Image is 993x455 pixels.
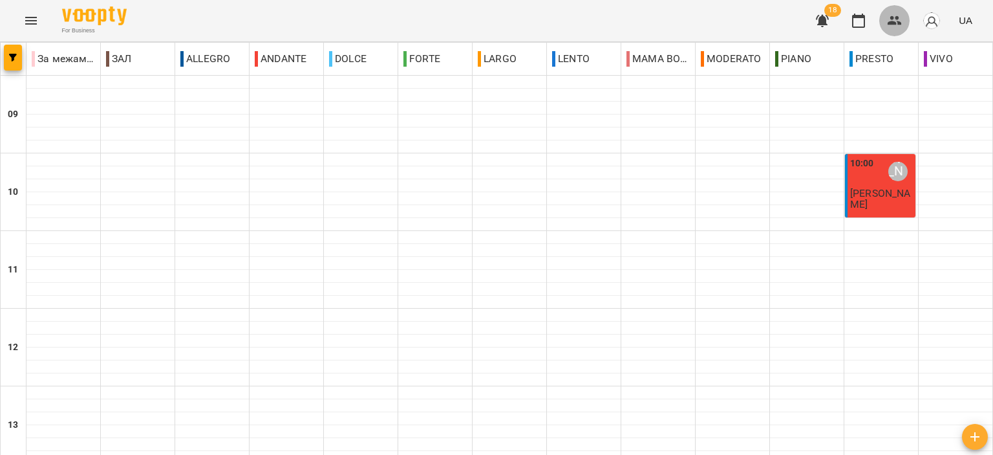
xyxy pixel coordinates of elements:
button: Створити урок [962,424,988,450]
span: [PERSON_NAME] [850,187,910,210]
p: ALLEGRO [180,51,230,67]
p: MODERATO [701,51,761,67]
h6: 11 [8,263,18,277]
p: ЗАЛ [106,51,132,67]
p: LENTO [552,51,590,67]
div: Юдіна Альона [888,162,908,181]
img: avatar_s.png [923,12,941,30]
span: For Business [62,27,127,35]
p: FORTE [403,51,440,67]
p: DOLCE [329,51,367,67]
p: LARGO [478,51,517,67]
h6: 13 [8,418,18,432]
h6: 10 [8,185,18,199]
span: UA [959,14,972,27]
img: Voopty Logo [62,6,127,25]
p: MAMA BOSS [626,51,690,67]
h6: 12 [8,340,18,355]
p: VIVO [924,51,953,67]
button: Menu [16,5,47,36]
label: 10:00 [850,157,874,171]
p: За межами школи [32,51,95,67]
button: UA [954,8,977,32]
p: PRESTO [849,51,893,67]
h6: 09 [8,107,18,122]
span: 18 [824,4,841,17]
p: PIANO [775,51,811,67]
p: ANDANTE [255,51,306,67]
